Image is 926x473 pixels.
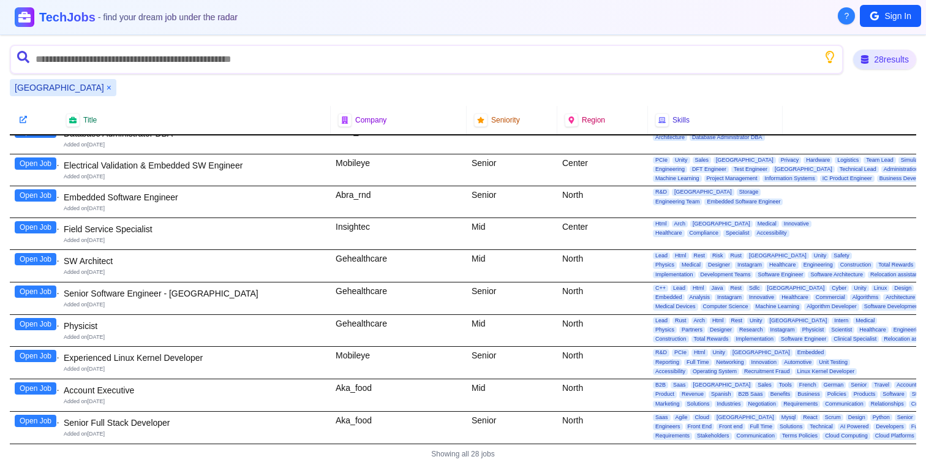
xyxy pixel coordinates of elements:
[653,285,668,292] span: C++
[853,317,877,324] span: Medical
[685,423,715,430] span: Front End
[653,336,689,342] span: Construction
[710,252,726,259] span: Risk
[653,157,670,164] span: PCIe
[795,391,822,398] span: Business
[64,173,326,181] div: Added on [DATE]
[891,327,925,333] span: Engineering
[734,336,777,342] span: Implementation
[779,294,811,301] span: Healthcare
[653,317,670,324] span: Lead
[653,189,669,195] span: R&D
[467,347,557,379] div: Senior
[64,352,326,364] div: Experienced Linux Kernel Developer
[557,412,648,444] div: North
[749,359,780,366] span: Innovation
[804,303,859,310] span: Algorithm Developer
[735,262,764,268] span: Instagram
[715,294,744,301] span: Instagram
[820,175,875,182] span: IC Product Engineer
[679,262,703,268] span: Medical
[653,368,688,375] span: Accessibility
[15,189,56,202] button: Open Job
[804,157,832,164] span: Hardware
[684,359,712,366] span: Full Time
[467,250,557,282] div: Mid
[64,159,326,172] div: Electrical Validation & Embedded SW Engineer
[822,414,843,421] span: Scrum
[704,199,783,205] span: Embedded Software Engineer
[729,317,745,324] span: Rest
[755,382,774,388] span: Sales
[653,391,677,398] span: Product
[857,327,889,333] span: Healthcare
[734,433,778,439] span: Communication
[870,414,892,421] span: Python
[653,327,677,333] span: Physics
[710,317,726,324] span: Html
[653,134,687,141] span: Architecture
[653,294,685,301] span: Embedded
[753,303,802,310] span: Machine Learning
[64,223,326,235] div: Field Service Specialist
[467,218,557,249] div: Mid
[64,141,326,149] div: Added on [DATE]
[653,166,687,173] span: Engineering
[811,252,829,259] span: Unity
[467,379,557,411] div: Mid
[838,262,874,268] span: Construction
[853,50,916,69] div: 28 results
[653,382,668,388] span: B2B
[679,391,706,398] span: Revenue
[746,401,779,407] span: Negotiation
[871,382,892,388] span: Travel
[672,252,689,259] span: Html
[98,12,238,22] span: - find your dream job under the radar
[690,166,729,173] span: DFT Engineer
[762,175,818,182] span: Information Systems
[864,157,896,164] span: Team Lead
[107,81,111,94] button: Remove haifa filter
[653,175,702,182] span: Machine Learning
[467,315,557,347] div: Mid
[331,186,467,218] div: Abra_rnd
[713,157,776,164] span: [GEOGRAPHIC_DATA]
[672,317,689,324] span: Rust
[691,317,708,324] span: Arch
[781,401,820,407] span: Requirements
[653,230,685,236] span: Healthcare
[747,317,765,324] span: Unity
[704,175,760,182] span: Project Management
[557,347,648,379] div: North
[824,51,836,63] button: Show search tips
[777,382,794,388] span: Tools
[331,315,467,347] div: Gehealthcare
[64,191,326,203] div: Embedded Software Engineer
[873,423,906,430] span: Developers
[671,382,688,388] span: Saas
[331,347,467,379] div: Mobileye
[755,230,789,236] span: Accessibility
[876,262,916,268] span: Total Rewards
[845,10,849,22] span: ?
[582,115,605,125] span: Region
[64,398,326,406] div: Added on [DATE]
[892,285,914,292] span: Design
[895,414,916,421] span: Senior
[690,221,753,227] span: [GEOGRAPHIC_DATA]
[709,391,734,398] span: Spanish
[64,384,326,396] div: Account Executive
[772,166,835,173] span: [GEOGRAPHIC_DATA]
[848,382,869,388] span: Senior
[723,230,752,236] span: Specialist
[880,391,907,398] span: Software
[653,423,683,430] span: Engineers
[795,368,857,375] span: Linux Kernel Developer
[10,444,916,464] div: Showing all 28 jobs
[64,320,326,332] div: Physicist
[747,285,762,292] span: Sdlc
[653,262,677,268] span: Physics
[331,282,467,314] div: Gehealthcare
[831,252,852,259] span: Safety
[755,221,779,227] span: Medical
